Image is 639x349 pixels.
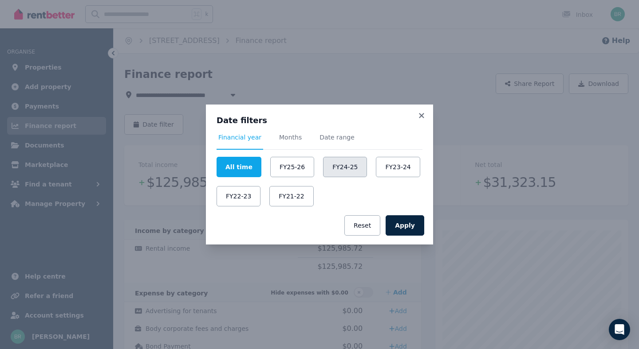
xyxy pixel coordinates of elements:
[323,157,367,177] button: FY24-25
[217,157,261,177] button: All time
[609,319,630,340] div: Open Intercom Messenger
[218,133,261,142] span: Financial year
[386,215,424,236] button: Apply
[319,133,355,142] span: Date range
[344,215,380,236] button: Reset
[270,157,314,177] button: FY25-26
[217,115,422,126] h3: Date filters
[376,157,420,177] button: FY23-24
[279,133,302,142] span: Months
[217,133,422,150] nav: Tabs
[217,186,260,206] button: FY22-23
[269,186,313,206] button: FY21-22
